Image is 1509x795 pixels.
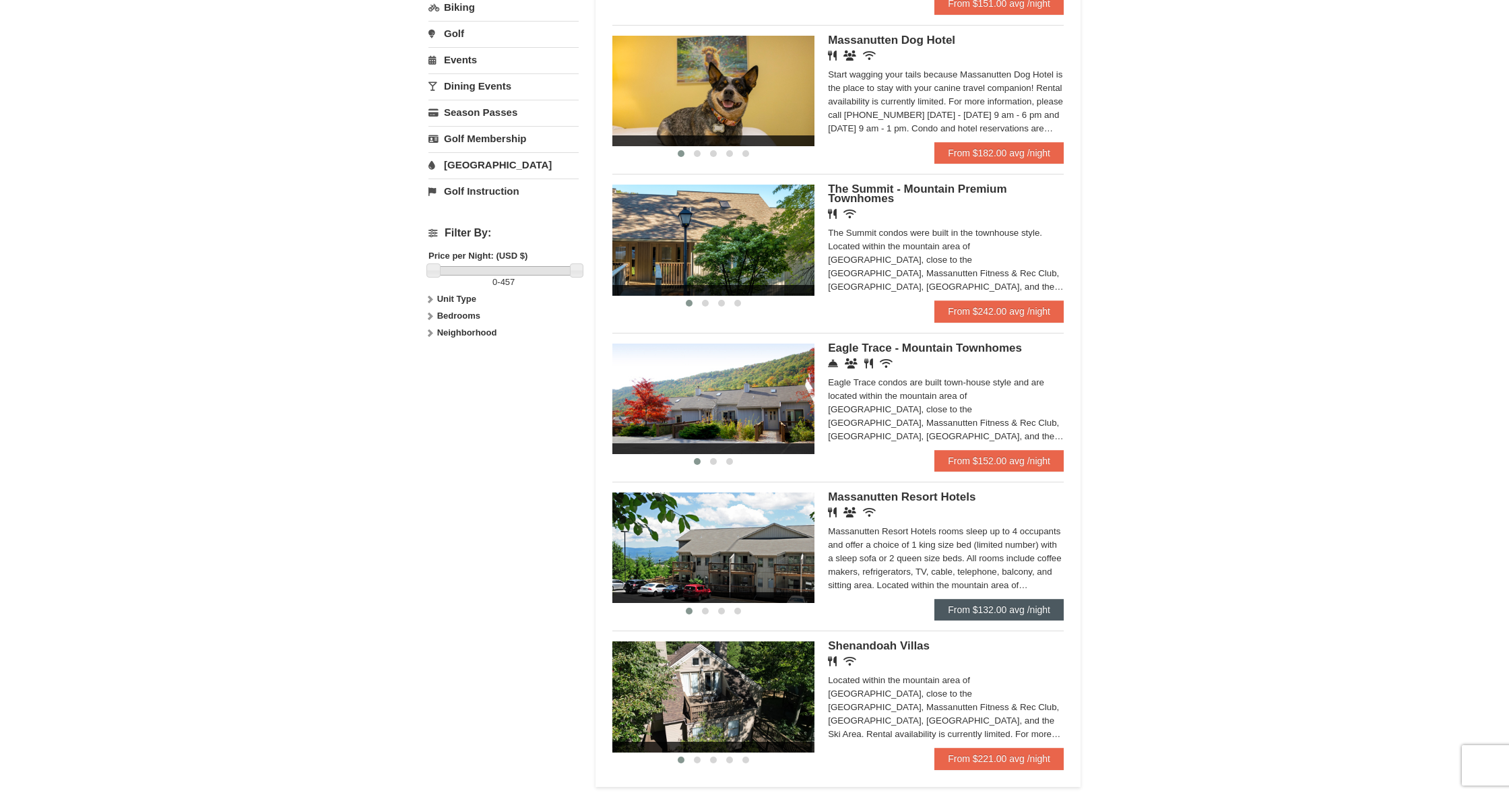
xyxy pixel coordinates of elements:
[843,656,856,666] i: Wireless Internet (free)
[828,209,837,219] i: Restaurant
[437,294,476,304] strong: Unit Type
[437,311,480,321] strong: Bedrooms
[428,73,579,98] a: Dining Events
[934,300,1064,322] a: From $242.00 avg /night
[845,358,858,369] i: Conference Facilities
[828,376,1064,443] div: Eagle Trace condos are built town-house style and are located within the mountain area of [GEOGRA...
[428,100,579,125] a: Season Passes
[828,68,1064,135] div: Start wagging your tails because Massanutten Dog Hotel is the place to stay with your canine trav...
[828,507,837,517] i: Restaurant
[880,358,893,369] i: Wireless Internet (free)
[843,209,856,219] i: Wireless Internet (free)
[428,227,579,239] h4: Filter By:
[934,142,1064,164] a: From $182.00 avg /night
[828,490,975,503] span: Massanutten Resort Hotels
[428,21,579,46] a: Golf
[934,748,1064,769] a: From $221.00 avg /night
[828,674,1064,741] div: Located within the mountain area of [GEOGRAPHIC_DATA], close to the [GEOGRAPHIC_DATA], Massanutte...
[828,226,1064,294] div: The Summit condos were built in the townhouse style. Located within the mountain area of [GEOGRAP...
[934,599,1064,621] a: From $132.00 avg /night
[428,152,579,177] a: [GEOGRAPHIC_DATA]
[828,34,955,46] span: Massanutten Dog Hotel
[828,342,1022,354] span: Eagle Trace - Mountain Townhomes
[428,126,579,151] a: Golf Membership
[843,507,856,517] i: Banquet Facilities
[864,358,873,369] i: Restaurant
[863,51,876,61] i: Wireless Internet (free)
[934,450,1064,472] a: From $152.00 avg /night
[828,183,1006,205] span: The Summit - Mountain Premium Townhomes
[863,507,876,517] i: Wireless Internet (free)
[828,358,838,369] i: Concierge Desk
[828,51,837,61] i: Restaurant
[828,656,837,666] i: Restaurant
[428,276,579,289] label: -
[428,251,527,261] strong: Price per Night: (USD $)
[828,639,930,652] span: Shenandoah Villas
[428,47,579,72] a: Events
[428,179,579,203] a: Golf Instruction
[492,277,497,287] span: 0
[828,525,1064,592] div: Massanutten Resort Hotels rooms sleep up to 4 occupants and offer a choice of 1 king size bed (li...
[437,327,497,338] strong: Neighborhood
[843,51,856,61] i: Banquet Facilities
[501,277,515,287] span: 457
